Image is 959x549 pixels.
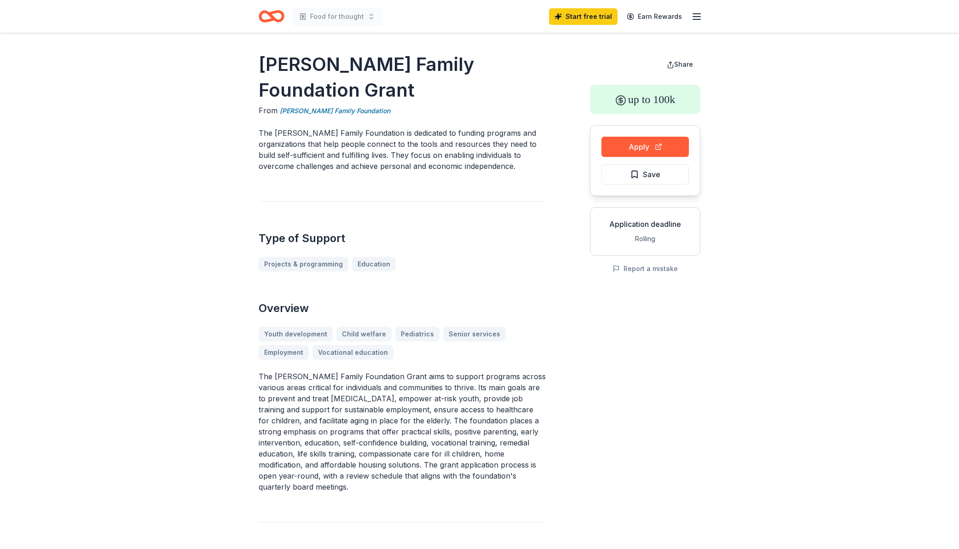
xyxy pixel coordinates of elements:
p: The [PERSON_NAME] Family Foundation Grant aims to support programs across various areas critical ... [259,371,546,492]
div: Rolling [598,233,693,244]
a: [PERSON_NAME] Family Foundation [280,105,390,116]
h2: Type of Support [259,231,546,246]
h2: Overview [259,301,546,316]
p: The [PERSON_NAME] Family Foundation is dedicated to funding programs and organizations that help ... [259,127,546,172]
div: up to 100k [590,85,700,114]
span: Share [674,60,693,68]
span: Save [643,168,660,180]
button: Save [601,164,689,185]
button: Share [659,55,700,74]
h1: [PERSON_NAME] Family Foundation Grant [259,52,546,103]
button: Food for thought [292,7,382,26]
a: Start free trial [549,8,618,25]
button: Report a mistake [612,263,678,274]
span: Food for thought [310,11,364,22]
a: Home [259,6,284,27]
div: Application deadline [598,219,693,230]
a: Education [352,257,396,272]
a: Projects & programming [259,257,348,272]
a: Earn Rewards [621,8,687,25]
button: Apply [601,137,689,157]
div: From [259,105,546,116]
